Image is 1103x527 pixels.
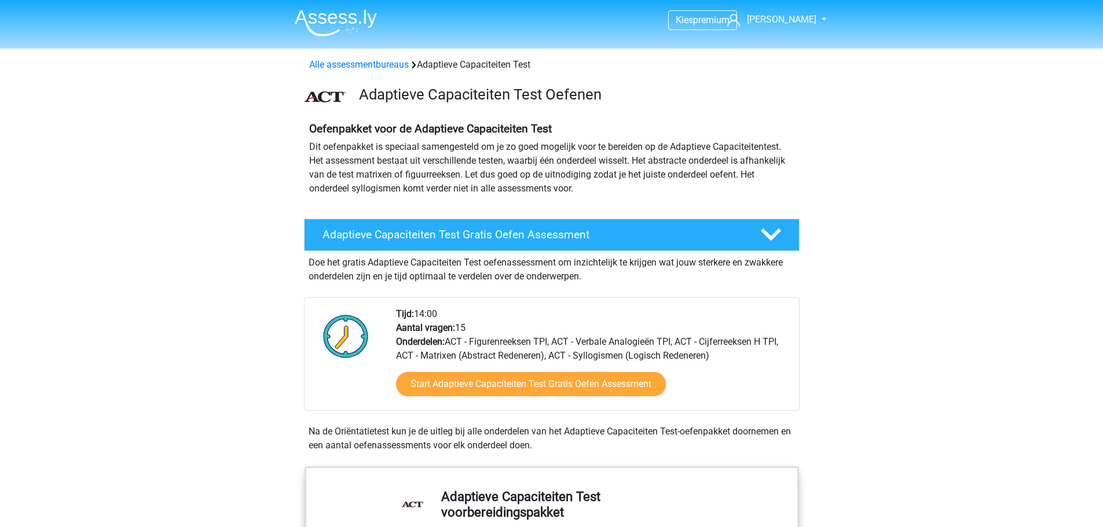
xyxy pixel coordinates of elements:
b: Onderdelen: [396,336,445,347]
div: 14:00 15 ACT - Figurenreeksen TPI, ACT - Verbale Analogieën TPI, ACT - Cijferreeksen H TPI, ACT -... [387,307,798,410]
p: Dit oefenpakket is speciaal samengesteld om je zo goed mogelijk voor te bereiden op de Adaptieve ... [309,140,794,196]
div: Na de Oriëntatietest kun je de uitleg bij alle onderdelen van het Adaptieve Capaciteiten Test-oef... [304,425,800,452]
img: ACT [305,91,346,102]
a: Start Adaptieve Capaciteiten Test Gratis Oefen Assessment [396,372,666,396]
a: Adaptieve Capaciteiten Test Gratis Oefen Assessment [299,219,804,251]
div: Adaptieve Capaciteiten Test [305,58,799,72]
b: Tijd: [396,308,414,319]
b: Oefenpakket voor de Adaptieve Capaciteiten Test [309,122,552,135]
img: Klok [317,307,375,365]
a: [PERSON_NAME] [723,13,818,27]
div: Doe het gratis Adaptieve Capaciteiten Test oefenassessment om inzichtelijk te krijgen wat jouw st... [304,251,800,283]
span: Kies [676,14,693,25]
span: [PERSON_NAME] [747,14,816,25]
a: Kiespremium [669,12,736,28]
img: Assessly [295,9,377,36]
h4: Adaptieve Capaciteiten Test Gratis Oefen Assessment [323,228,742,241]
a: Alle assessmentbureaus [309,59,409,70]
b: Aantal vragen: [396,322,455,333]
h3: Adaptieve Capaciteiten Test Oefenen [359,86,790,104]
span: premium [693,14,730,25]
